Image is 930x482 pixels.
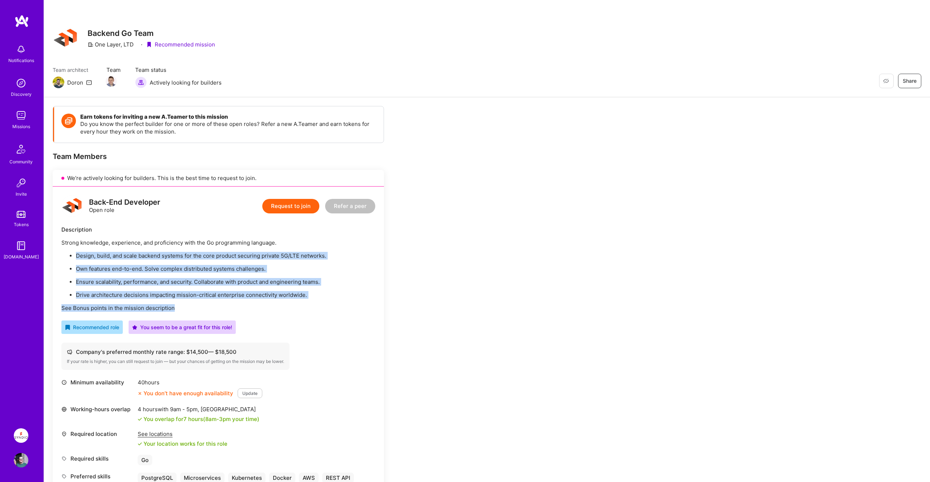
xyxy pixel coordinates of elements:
div: Description [61,226,375,233]
div: Recommended mission [146,41,215,48]
button: Refer a peer [325,199,375,213]
img: teamwork [14,108,28,123]
i: icon CloseOrange [138,391,142,396]
i: icon Cash [67,349,72,355]
p: Design, build, and scale backend systems for the core product securing private 5G/LTE networks. [76,252,375,260]
div: 40 hours [138,379,262,386]
div: Preferred skills [61,473,134,480]
img: User Avatar [14,453,28,467]
i: icon Check [138,442,142,446]
div: Doron [67,79,83,86]
div: Notifications [8,57,34,64]
img: discovery [14,76,28,90]
h4: Earn tokens for inviting a new A.Teamer to this mission [80,114,376,120]
img: Company Logo [53,25,79,52]
div: See locations [138,430,227,438]
i: icon CompanyGray [88,42,93,48]
p: Ensure scalability, performance, and security. Collaborate with product and engineering teams. [76,278,375,286]
img: Invite [14,176,28,190]
div: You don’t have enough availability [138,389,233,397]
p: Drive architecture decisions impacting mission-critical enterprise connectivity worldwide. [76,291,375,299]
img: logo [15,15,29,28]
span: 8am - 3pm [205,416,231,422]
a: Team Member Avatar [106,75,116,87]
i: icon Tag [61,474,67,479]
p: Own features end-to-end. Solve complex distributed systems challenges. [76,265,375,273]
i: icon EyeClosed [883,78,889,84]
div: Minimum availability [61,379,134,386]
div: [DOMAIN_NAME] [4,253,39,261]
span: Share [903,77,917,85]
div: Missions [12,123,30,130]
div: · [141,41,142,48]
div: Discovery [11,90,32,98]
img: bell [14,42,28,57]
span: Team status [135,66,222,74]
img: logo [61,195,83,217]
div: Your location works for this role [138,440,227,448]
span: Team architect [53,66,92,74]
i: icon Check [138,417,142,421]
div: We’re actively looking for builders. This is the best time to request to join. [53,170,384,187]
div: If your rate is higher, you can still request to join — but your chances of getting on the missio... [67,359,284,364]
div: Working-hours overlap [61,405,134,413]
img: Actively looking for builders [135,77,147,88]
a: Syndio: CCA Workflow Orchestration Migration [12,428,30,443]
i: icon RecommendedBadge [65,325,70,330]
p: Strong knowledge, experience, and proficiency with the Go programming language. [61,239,375,246]
i: icon Mail [86,79,92,85]
a: User Avatar [12,453,30,467]
img: tokens [17,211,25,218]
h3: Backend Go Team [88,29,215,38]
button: Update [238,388,262,398]
div: One Layer, LTD [88,41,134,48]
div: Company's preferred monthly rate range: $ 14,500 — $ 18,500 [67,348,284,356]
img: guide book [14,238,28,253]
div: Go [138,455,152,465]
div: You overlap for 7 hours ( your time) [143,415,259,423]
div: Required skills [61,455,134,462]
div: 4 hours with [GEOGRAPHIC_DATA] [138,405,259,413]
img: Syndio: CCA Workflow Orchestration Migration [14,428,28,443]
i: icon Location [61,431,67,437]
span: 9am - 5pm , [169,406,201,413]
div: Tokens [14,221,29,228]
img: Team Member Avatar [106,76,117,87]
button: Request to join [262,199,319,213]
i: icon Tag [61,456,67,461]
div: Open role [89,199,160,214]
i: icon World [61,407,67,412]
div: Invite [16,190,27,198]
p: Do you know the perfect builder for one or more of these open roles? Refer a new A.Teamer and ear... [80,120,376,135]
i: icon Clock [61,380,67,385]
img: Token icon [61,114,76,128]
p: See Bonus points in the mission description [61,304,375,312]
span: Team [106,66,121,74]
span: Actively looking for builders [150,79,222,86]
button: Share [898,74,921,88]
i: icon PurpleStar [132,325,137,330]
div: Back-End Developer [89,199,160,206]
img: Community [12,140,30,158]
div: Team Members [53,152,384,161]
div: Recommended role [65,323,119,331]
img: Team Architect [53,77,64,88]
div: Community [9,158,33,166]
div: Required location [61,430,134,438]
i: icon PurpleRibbon [146,42,152,48]
div: You seem to be a great fit for this role! [132,323,232,331]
